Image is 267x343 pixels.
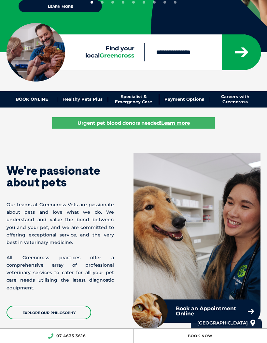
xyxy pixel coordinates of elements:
button: 3 of 9 [111,1,114,4]
p: All Greencross practices offer a comprehensive array of professional veterinary services to cater... [7,254,114,292]
p: Our teams at Greencross Vets are passionate about pets and love what we do. We understand and val... [7,201,114,246]
button: 2 of 9 [101,1,104,4]
a: Payment Options [159,97,210,102]
button: 6 of 9 [143,1,145,4]
a: Book an Appointment Online [173,303,257,320]
label: Find your local [7,45,144,59]
button: 1 of 9 [91,1,93,4]
a: BOOK ONLINE [7,97,57,102]
button: 5 of 9 [132,1,135,4]
a: Urgent pet blood donors needed!Learn more [52,117,215,129]
span: Greencross [100,52,134,59]
a: EXPLORE OUR PHILOSOPHY [7,306,91,319]
button: 7 of 9 [153,1,156,4]
a: Specialist & Emergency Care [108,94,159,104]
span: [GEOGRAPHIC_DATA] [197,320,248,326]
a: 07 4635 3616 [56,333,86,338]
a: Healthy Pets Plus [57,97,108,102]
a: Book Now [188,334,213,338]
a: Careers with Greencross [210,94,260,104]
a: [GEOGRAPHIC_DATA] [197,319,248,327]
p: Book an Appointment Online [176,306,241,316]
img: location_phone.svg [48,333,53,339]
button: 9 of 9 [174,1,176,4]
h1: We’re passionate about pets [7,165,114,188]
button: 4 of 9 [122,1,124,4]
img: location_pin.svg [250,320,255,327]
button: 8 of 9 [163,1,166,4]
u: Learn more [161,120,190,126]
